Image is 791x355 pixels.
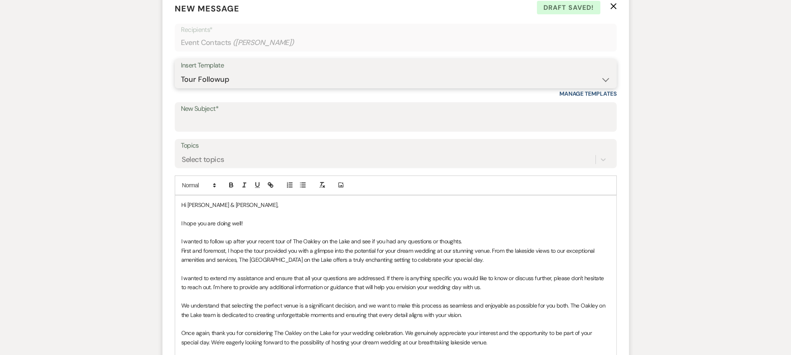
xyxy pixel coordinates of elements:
p: I wanted to follow up after your recent tour of The Oakley on the Lake and see if you had any que... [181,237,610,246]
p: Hi [PERSON_NAME] & [PERSON_NAME], [181,200,610,209]
p: Recipients* [181,25,611,35]
div: Event Contacts [181,35,611,51]
p: I hope you are doing well! [181,219,610,228]
div: Insert Template [181,60,611,72]
p: We understand that selecting the perfect venue is a significant decision, and we want to make thi... [181,301,610,319]
span: Draft saved! [537,1,600,15]
p: First and foremost, I hope the tour provided you with a glimpse into the potential for your dream... [181,246,610,265]
label: Topics [181,140,611,152]
div: Select topics [182,154,224,165]
p: I wanted to extend my assistance and ensure that all your questions are addressed. If there is an... [181,274,610,292]
span: New Message [175,3,239,14]
p: Once again, thank you for considering The Oakley on the Lake for your wedding celebration. We gen... [181,328,610,347]
a: Manage Templates [559,90,617,97]
span: ( [PERSON_NAME] ) [233,37,294,48]
label: New Subject* [181,103,611,115]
